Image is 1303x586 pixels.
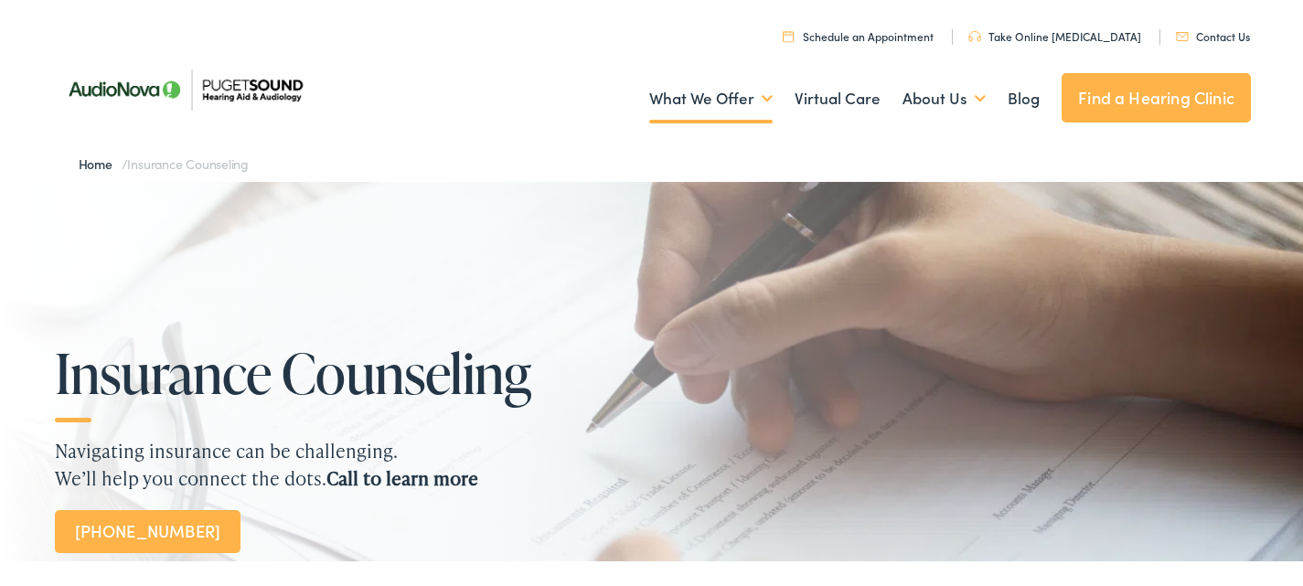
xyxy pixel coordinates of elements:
[968,28,1141,44] a: Take Online [MEDICAL_DATA]
[1062,73,1251,123] a: Find a Hearing Clinic
[1176,32,1189,41] img: utility icon
[968,31,981,42] img: utility icon
[127,154,249,173] span: Insurance Counseling
[783,28,934,44] a: Schedule an Appointment
[326,465,478,491] strong: Call to learn more
[902,65,986,133] a: About Us
[1008,65,1040,133] a: Blog
[1176,28,1250,44] a: Contact Us
[79,154,122,173] a: Home
[55,437,1248,492] p: Navigating insurance can be challenging. We’ll help you connect the dots.
[795,65,881,133] a: Virtual Care
[79,154,250,173] span: /
[783,30,794,42] img: utility icon
[55,510,240,553] a: [PHONE_NUMBER]
[649,65,773,133] a: What We Offer
[55,343,567,403] h1: Insurance Counseling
